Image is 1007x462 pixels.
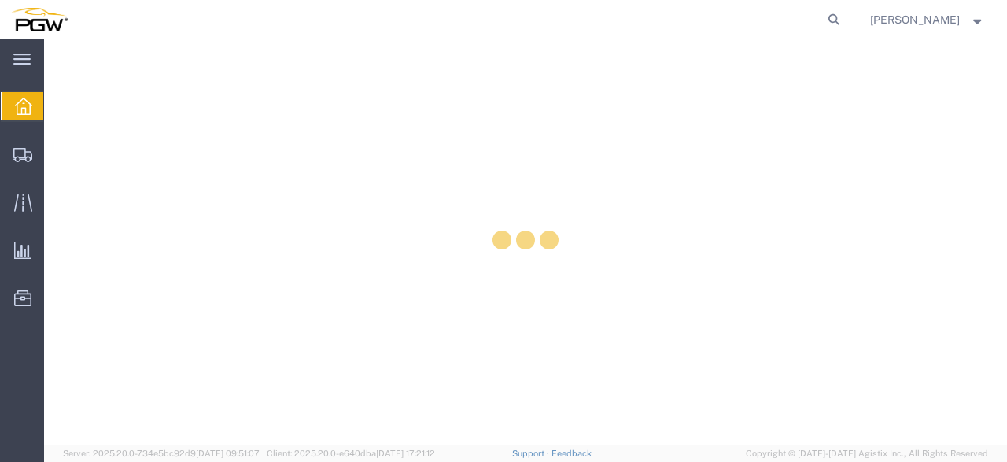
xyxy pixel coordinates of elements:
[746,447,988,460] span: Copyright © [DATE]-[DATE] Agistix Inc., All Rights Reserved
[267,449,435,458] span: Client: 2025.20.0-e640dba
[551,449,592,458] a: Feedback
[870,11,960,28] span: Dee Niedzwecki
[869,10,986,29] button: [PERSON_NAME]
[196,449,260,458] span: [DATE] 09:51:07
[11,8,68,31] img: logo
[376,449,435,458] span: [DATE] 17:21:12
[512,449,551,458] a: Support
[63,449,260,458] span: Server: 2025.20.0-734e5bc92d9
